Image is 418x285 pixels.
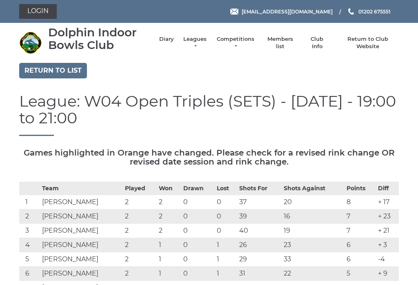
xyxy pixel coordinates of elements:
[19,4,57,19] a: Login
[237,267,282,281] td: 31
[48,26,151,51] div: Dolphin Indoor Bowls Club
[40,267,123,281] td: [PERSON_NAME]
[237,224,282,238] td: 40
[123,267,156,281] td: 2
[40,252,123,267] td: [PERSON_NAME]
[215,182,237,195] th: Lost
[19,195,40,209] td: 1
[237,182,282,195] th: Shots For
[123,195,156,209] td: 2
[345,224,376,238] td: 7
[305,36,329,50] a: Club Info
[376,224,399,238] td: + 21
[181,252,215,267] td: 0
[157,182,181,195] th: Won
[347,8,391,16] a: Phone us 01202 675551
[19,63,87,78] a: Return to list
[242,8,333,14] span: [EMAIL_ADDRESS][DOMAIN_NAME]
[215,238,237,252] td: 1
[157,224,181,238] td: 2
[19,209,40,224] td: 2
[123,182,156,195] th: Played
[237,209,282,224] td: 39
[181,182,215,195] th: Drawn
[376,252,399,267] td: -4
[376,267,399,281] td: + 9
[216,36,255,50] a: Competitions
[159,36,174,43] a: Diary
[123,209,156,224] td: 2
[230,9,238,15] img: Email
[282,209,345,224] td: 16
[157,238,181,252] td: 1
[358,8,391,14] span: 01202 675551
[237,252,282,267] td: 29
[181,195,215,209] td: 0
[237,195,282,209] td: 37
[181,209,215,224] td: 0
[181,224,215,238] td: 0
[337,36,399,50] a: Return to Club Website
[345,252,376,267] td: 6
[282,182,345,195] th: Shots Against
[215,267,237,281] td: 1
[345,182,376,195] th: Points
[181,238,215,252] td: 0
[123,238,156,252] td: 2
[40,238,123,252] td: [PERSON_NAME]
[282,267,345,281] td: 22
[19,238,40,252] td: 4
[19,93,399,136] h1: League: W04 Open Triples (SETS) - [DATE] - 19:00 to 21:00
[345,267,376,281] td: 5
[123,224,156,238] td: 2
[157,209,181,224] td: 2
[123,252,156,267] td: 2
[40,209,123,224] td: [PERSON_NAME]
[215,195,237,209] td: 0
[230,8,333,16] a: Email [EMAIL_ADDRESS][DOMAIN_NAME]
[19,31,42,54] img: Dolphin Indoor Bowls Club
[181,267,215,281] td: 0
[19,224,40,238] td: 3
[182,36,208,50] a: Leagues
[282,224,345,238] td: 19
[40,224,123,238] td: [PERSON_NAME]
[345,209,376,224] td: 7
[345,238,376,252] td: 6
[215,252,237,267] td: 1
[282,252,345,267] td: 33
[282,238,345,252] td: 23
[40,195,123,209] td: [PERSON_NAME]
[157,252,181,267] td: 1
[282,195,345,209] td: 20
[157,267,181,281] td: 1
[345,195,376,209] td: 8
[348,8,354,15] img: Phone us
[157,195,181,209] td: 2
[376,182,399,195] th: Diff
[263,36,297,50] a: Members list
[19,267,40,281] td: 6
[376,209,399,224] td: + 23
[19,252,40,267] td: 5
[215,209,237,224] td: 0
[376,238,399,252] td: + 3
[376,195,399,209] td: + 17
[40,182,123,195] th: Team
[237,238,282,252] td: 26
[215,224,237,238] td: 0
[19,148,399,166] h5: Games highlighted in Orange have changed. Please check for a revised rink change OR revised date ...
